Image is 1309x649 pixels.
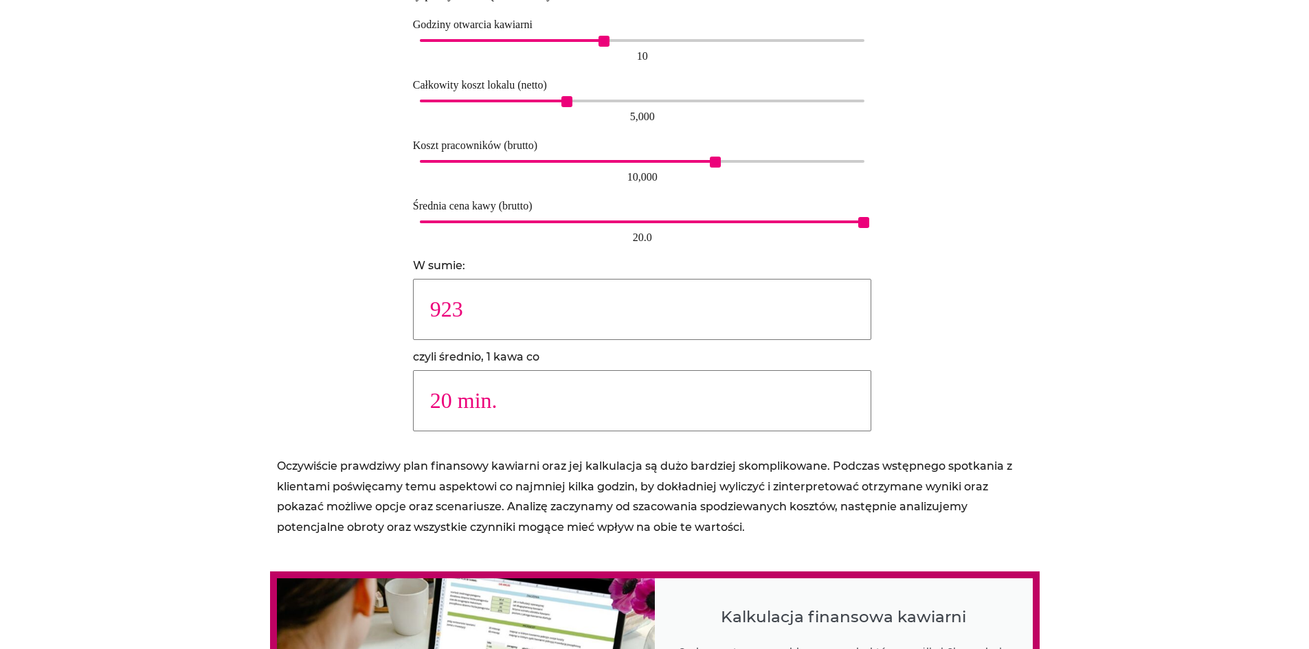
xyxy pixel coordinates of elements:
div: 5,000 [420,106,865,128]
div: 10,000 [420,166,865,188]
label: czyli średnio, 1 kawa co [413,350,539,363]
label: Średnia cena kawy (brutto) [413,200,533,212]
label: Godziny otwarcia kawiarni [413,19,533,30]
input: W sumie: [413,279,872,339]
span: Kalkulacja finansowa kawiarni [679,602,1009,632]
label: W sumie: [413,259,465,272]
label: Koszt pracowników (brutto) [413,139,537,151]
input: czyli średnio, 1 kawa co [413,370,872,431]
p: Oczywiście prawdziwy plan finansowy kawiarni oraz jej kalkulacja są dużo bardziej skomplikowane. ... [277,456,1033,538]
label: Całkowity koszt lokalu (netto) [413,79,547,91]
div: 20.0 [420,227,865,249]
div: 10 [420,45,865,67]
